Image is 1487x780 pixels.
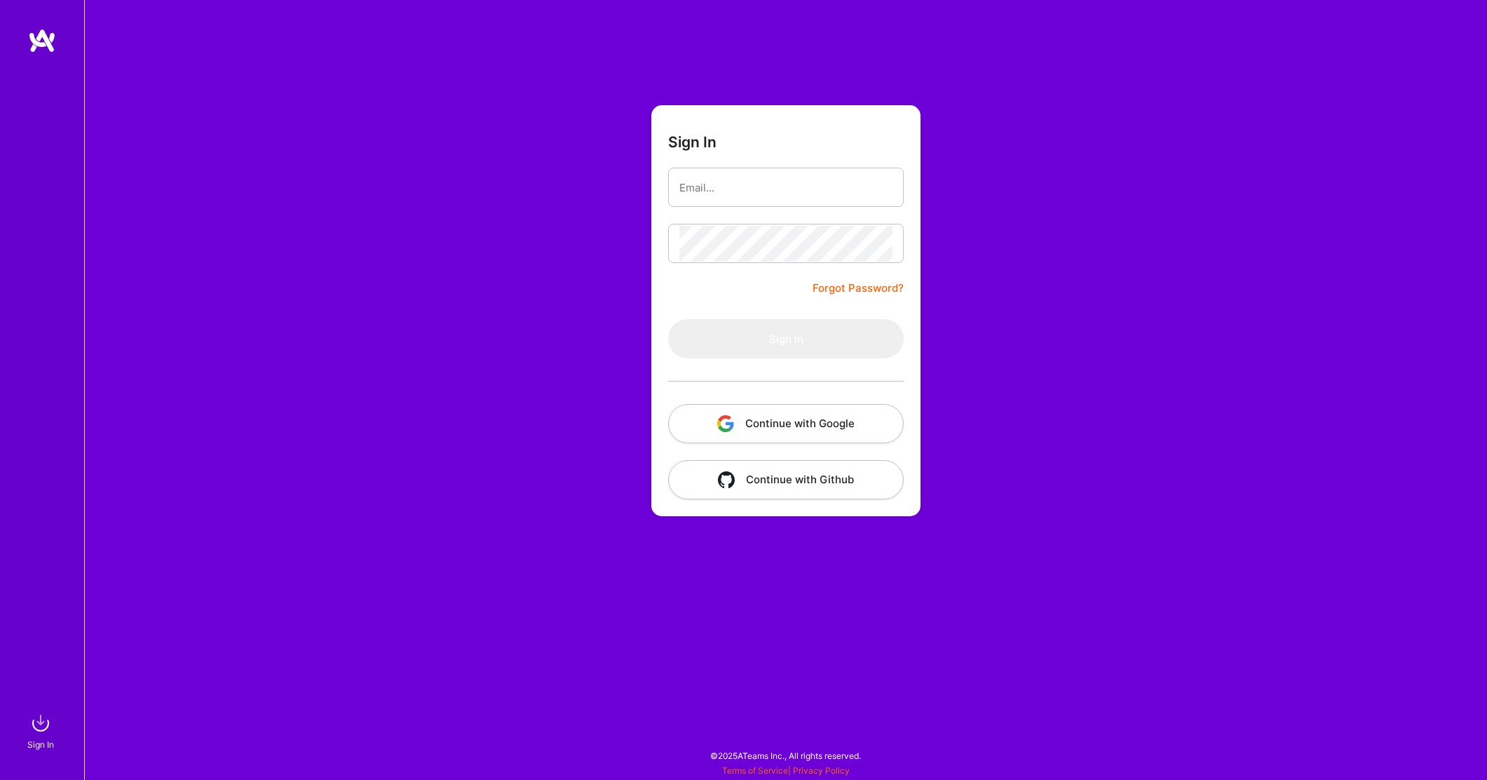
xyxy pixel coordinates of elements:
div: Sign In [27,737,54,752]
span: | [722,765,850,776]
a: Privacy Policy [793,765,850,776]
button: Continue with Google [668,404,904,443]
img: sign in [27,709,55,737]
input: Email... [679,170,892,206]
h3: Sign In [668,133,717,151]
a: Forgot Password? [813,280,904,297]
img: logo [28,28,56,53]
a: Terms of Service [722,765,788,776]
a: sign inSign In [29,709,55,752]
button: Sign In [668,319,904,358]
img: icon [717,415,734,432]
img: icon [718,471,735,488]
button: Continue with Github [668,460,904,499]
div: © 2025 ATeams Inc., All rights reserved. [84,738,1487,773]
